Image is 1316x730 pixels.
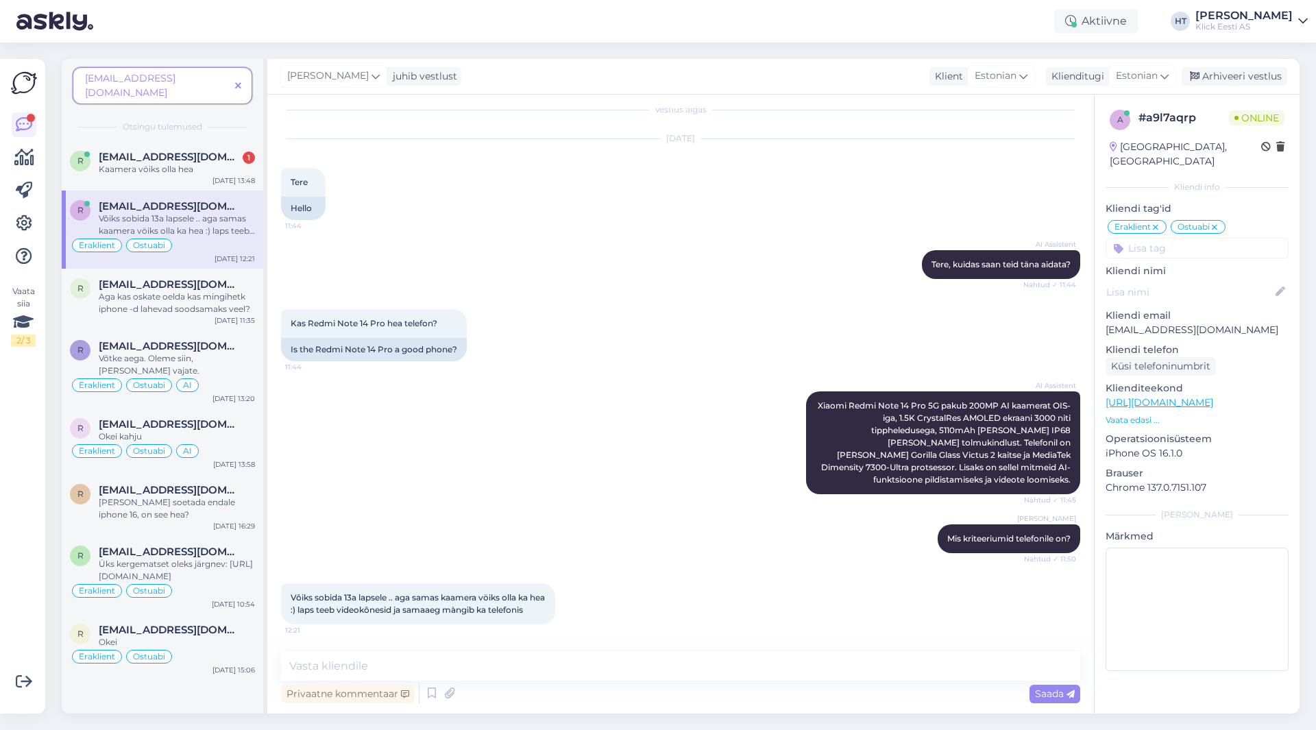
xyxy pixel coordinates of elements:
span: [EMAIL_ADDRESS][DOMAIN_NAME] [85,72,175,99]
div: [DATE] 13:20 [212,393,255,404]
div: Võtke aega. Oleme siin, [PERSON_NAME] vajate. [99,352,255,377]
span: Ostuabi [133,241,165,250]
span: Ostuabi [133,447,165,455]
div: [GEOGRAPHIC_DATA], [GEOGRAPHIC_DATA] [1110,140,1261,169]
p: Brauser [1106,466,1289,480]
div: Arhiveeri vestlus [1182,67,1287,86]
span: [PERSON_NAME] [1017,513,1076,524]
p: Märkmed [1106,529,1289,544]
span: Kas Redmi Note 14 Pro hea telefon? [291,318,437,328]
span: Eraklient [79,241,115,250]
p: Klienditeekond [1106,381,1289,396]
div: Klick Eesti AS [1195,21,1293,32]
span: Tere [291,177,308,187]
span: 12:21 [285,625,337,635]
span: r [77,205,84,215]
span: Nähtud ✓ 11:44 [1023,280,1076,290]
p: Kliendi nimi [1106,264,1289,278]
span: ratsep.annika1995@gmail.com [99,278,241,291]
span: Xiaomi Redmi Note 14 Pro 5G pakub 200MP AI kaamerat OIS-iga, 1.5K CrystalRes AMOLED ekraani 3000 ... [818,400,1073,485]
span: Estonian [975,69,1016,84]
span: Ostuabi [1178,223,1210,231]
div: Kliendi info [1106,181,1289,193]
div: Is the Redmi Note 14 Pro a good phone? [281,338,467,361]
span: Tere, kuidas saan teid täna aidata? [931,259,1071,269]
span: Eraklient [79,447,115,455]
span: r [77,423,84,433]
span: Ostuabi [133,381,165,389]
div: Aga kas oskate oelda kas mingihetk iphone -d lahevad soodsamaks veel? [99,291,255,315]
span: [PERSON_NAME] [287,69,369,84]
span: Nähtud ✓ 11:50 [1024,554,1076,564]
span: Ostuabi [133,653,165,661]
p: [EMAIL_ADDRESS][DOMAIN_NAME] [1106,323,1289,337]
div: HT [1171,12,1190,31]
span: Otsingu tulemused [123,121,202,133]
input: Lisa tag [1106,238,1289,258]
div: [DATE] 13:58 [213,459,255,470]
div: juhib vestlust [387,69,457,84]
span: AI [183,447,192,455]
span: r [77,283,84,293]
div: 1 [243,151,255,164]
span: ratsep.annika1995@gmail.com [99,418,241,430]
span: Saada [1035,688,1075,700]
div: [DATE] 11:35 [215,315,255,326]
span: AI Assistent [1025,380,1076,391]
div: Vaata siia [11,285,36,347]
span: 11:44 [285,362,337,372]
span: ratsep.annika1995@gmail.com [99,484,241,496]
span: a [1117,114,1123,125]
span: 11:44 [285,221,337,231]
div: [PERSON_NAME] [1106,509,1289,521]
div: [DATE] 15:06 [212,665,255,675]
div: [DATE] 10:54 [212,599,255,609]
span: Eraklient [1114,223,1151,231]
span: Estonian [1116,69,1158,84]
p: iPhone OS 16.1.0 [1106,446,1289,461]
div: Vôiks sobida 13a lapsele .. aga samas kaamera vöiks olla ka hea :) laps teeb videokônesid ja sama... [99,212,255,237]
span: Eraklient [79,587,115,595]
p: Chrome 137.0.7151.107 [1106,480,1289,495]
div: Privaatne kommentaar [281,685,415,703]
span: ratsep.annika1995@gmail.com [99,151,241,163]
p: Operatsioonisüsteem [1106,432,1289,446]
div: [DATE] [281,132,1080,145]
div: Hello [281,197,326,220]
div: Aktiivne [1054,9,1138,34]
span: Mis kriteeriumid telefonile on? [947,533,1071,544]
span: Nähtud ✓ 11:45 [1024,495,1076,505]
div: [DATE] 13:48 [212,175,255,186]
div: Klient [929,69,963,84]
div: [DATE] 16:29 [213,521,255,531]
div: 2 / 3 [11,334,36,347]
div: Küsi telefoninumbrit [1106,357,1216,376]
div: Okei [99,636,255,648]
img: Askly Logo [11,70,37,96]
span: ratsep.annika1995@gmail.com [99,624,241,636]
span: Eraklient [79,381,115,389]
div: Klienditugi [1046,69,1104,84]
span: r [77,629,84,639]
span: Ostuabi [133,587,165,595]
a: [PERSON_NAME]Klick Eesti AS [1195,10,1308,32]
span: r [77,489,84,499]
p: Kliendi tag'id [1106,202,1289,216]
span: AI Assistent [1025,239,1076,250]
div: Vestlus algas [281,104,1080,116]
span: r [77,156,84,166]
a: [URL][DOMAIN_NAME] [1106,396,1213,409]
span: Eraklient [79,653,115,661]
div: Üks kergematset oleks järgnev: [URL][DOMAIN_NAME] [99,558,255,583]
p: Kliendi email [1106,308,1289,323]
div: [PERSON_NAME] [1195,10,1293,21]
div: Okei kahju [99,430,255,443]
div: [PERSON_NAME] soetada endale iphone 16, on see hea? [99,496,255,521]
div: [DATE] 12:21 [215,254,255,264]
span: AI [183,381,192,389]
span: ratsep.annika1995@gmail.com [99,546,241,558]
span: r [77,550,84,561]
div: Kaamera vōiks olla hea [99,163,255,175]
div: # a9l7aqrp [1138,110,1229,126]
span: Vôiks sobida 13a lapsele .. aga samas kaamera vöiks olla ka hea :) laps teeb videokônesid ja sama... [291,592,547,615]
